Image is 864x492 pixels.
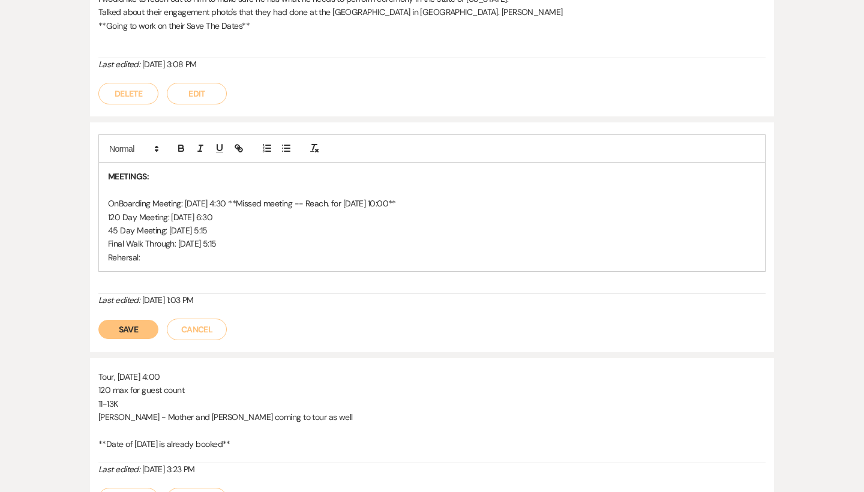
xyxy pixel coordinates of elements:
p: 120 max for guest count [98,383,766,397]
p: OnBoarding Meeting: [DATE] 4:30 **Missed meeting -- Reach. for [DATE] 10:00** [108,197,756,210]
p: Rehersal: [108,251,756,264]
p: 11-13K [98,397,766,410]
i: Last edited: [98,464,140,475]
p: **Going to work on their Save The Dates** [98,19,766,32]
p: 120 Day Meeting: [DATE] 6:30 [108,211,756,224]
button: Delete [98,83,158,104]
strong: MEETINGS: [108,171,149,182]
button: Edit [167,83,227,104]
div: [DATE] 3:08 PM [98,58,766,71]
p: Final Walk Through: [DATE] 5:15 [108,237,756,250]
p: 45 Day Meeting: [DATE] 5:15 [108,224,756,237]
p: Talked about their engagement photo's that they had done at the [GEOGRAPHIC_DATA] in [GEOGRAPHIC_... [98,5,766,19]
div: [DATE] 1:03 PM [98,294,766,307]
i: Last edited: [98,59,140,70]
button: Save [98,320,158,339]
p: [PERSON_NAME] - Mother and [PERSON_NAME] coming to tour as well [98,410,766,424]
button: Cancel [167,319,227,340]
p: Tour, [DATE] 4:00 [98,370,766,383]
div: [DATE] 3:23 PM [98,463,766,476]
p: **Date of [DATE] is already booked** [98,437,766,451]
i: Last edited: [98,295,140,305]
